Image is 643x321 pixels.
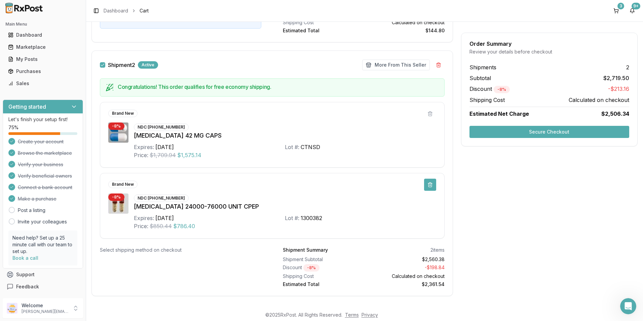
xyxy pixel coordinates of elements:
[155,143,174,151] div: [DATE]
[8,44,78,50] div: Marketplace
[98,11,111,24] img: Profile image for Manuel
[134,131,436,140] div: [MEDICAL_DATA] 42 MG CAPS
[8,68,78,75] div: Purchases
[134,151,148,159] div: Price:
[283,27,361,34] div: Estimated Total
[8,56,78,63] div: My Posts
[14,184,121,191] div: All services are online
[108,193,128,214] img: Creon 24000-76000 UNIT CPEP
[108,110,138,117] div: Brand New
[15,227,30,231] span: Home
[362,60,430,70] button: More From This Seller
[569,96,629,104] span: Calculated on checkout
[134,222,148,230] div: Price:
[285,214,299,222] div: Lot #:
[3,54,83,65] button: My Posts
[14,85,121,92] div: Recent message
[13,48,121,59] p: Hi [PERSON_NAME]
[5,53,80,65] a: My Posts
[469,63,496,71] span: Shipments
[8,80,78,87] div: Sales
[366,27,444,34] div: $144.80
[5,77,80,90] a: Sales
[173,222,195,230] span: $786.40
[301,143,320,151] div: CTNSD
[104,7,149,14] nav: breadcrumb
[5,22,80,27] h2: Main Menu
[283,256,361,263] div: Shipment Subtotal
[283,19,361,26] div: Shipping Cost
[14,123,112,131] div: Send us a message
[3,66,83,77] button: Purchases
[108,193,124,201] div: - 8 %
[430,247,445,253] div: 2 items
[13,59,121,71] p: How can we help?
[118,84,439,90] h5: Congratulations! This order qualifies for free economy shipping.
[627,5,638,16] button: 9+
[134,123,189,131] div: NDC: [PHONE_NUMBER]
[8,116,77,123] p: Let's finish your setup first!
[177,151,201,159] span: $1,575.14
[108,122,124,130] div: - 8 %
[18,150,72,156] span: Browse the marketplace
[469,96,505,104] span: Shipping Cost
[611,5,621,16] button: 3
[8,32,78,38] div: Dashboard
[108,122,128,143] img: Caplyta 42 MG CAPS
[18,161,63,168] span: Verify your business
[469,110,529,117] span: Estimated Net Charge
[13,13,52,24] img: logo
[85,11,98,24] img: Profile image for Amantha
[108,62,135,68] label: Shipment 2
[3,269,83,281] button: Support
[100,247,261,253] div: Select shipping method on checkout
[469,41,629,46] div: Order Summary
[285,143,299,151] div: Lot #:
[140,7,149,14] span: Cart
[469,74,491,82] span: Subtotal
[601,110,629,118] span: $2,506.34
[469,85,510,92] span: Discount
[5,41,80,53] a: Marketplace
[10,143,125,156] button: Search for help
[3,42,83,52] button: Marketplace
[134,194,189,202] div: NDC: [PHONE_NUMBER]
[155,214,174,222] div: [DATE]
[283,247,328,253] div: Shipment Summary
[108,181,138,188] div: Brand New
[8,103,46,111] h3: Getting started
[70,102,89,109] div: • 3h ago
[7,118,128,136] div: Send us a message
[494,86,510,93] div: - 8 %
[469,126,629,138] button: Secure Checkout
[107,227,117,231] span: Help
[3,78,83,89] button: Sales
[14,95,27,108] img: Profile image for Manuel
[18,173,72,179] span: Verify beneficial owners
[283,264,361,272] div: Discount
[303,264,319,272] div: - 8 %
[18,195,56,202] span: Make a purchase
[5,65,80,77] a: Purchases
[116,11,128,23] div: Close
[469,48,629,55] div: Review your details before checkout
[3,281,83,293] button: Feedback
[16,283,39,290] span: Feedback
[56,227,79,231] span: Messages
[104,7,128,14] a: Dashboard
[301,214,322,222] div: 1300382
[3,3,46,13] img: RxPost Logo
[22,309,68,314] p: [PERSON_NAME][EMAIL_ADDRESS][DOMAIN_NAME]
[366,19,444,26] div: Calculated on checkout
[12,235,73,255] p: Need help? Set up a 25 minute call with our team to set up.
[134,214,154,222] div: Expires:
[362,312,378,318] a: Privacy
[18,184,72,191] span: Connect a bank account
[620,298,636,314] iframe: Intercom live chat
[150,151,176,159] span: $1,709.94
[3,30,83,40] button: Dashboard
[632,3,640,9] div: 9+
[22,302,68,309] p: Welcome
[134,143,154,151] div: Expires:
